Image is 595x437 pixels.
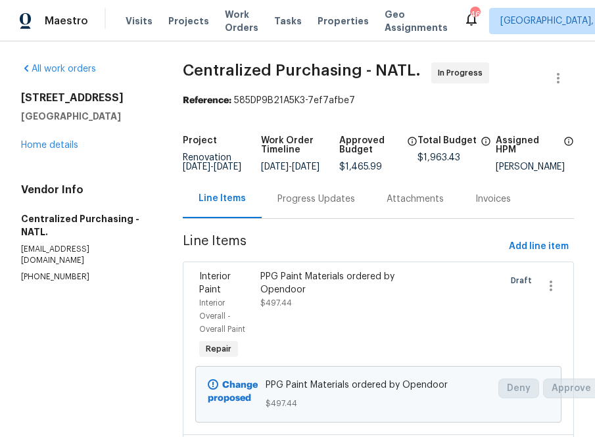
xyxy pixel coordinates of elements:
[274,16,302,26] span: Tasks
[126,14,153,28] span: Visits
[199,192,246,205] div: Line Items
[504,235,574,259] button: Add line item
[21,244,151,266] p: [EMAIL_ADDRESS][DOMAIN_NAME]
[496,136,559,154] h5: Assigned HPM
[21,212,151,239] h5: Centralized Purchasing - NATL.
[266,379,490,392] span: PPG Paint Materials ordered by Opendoor
[260,299,292,307] span: $497.44
[498,379,539,398] button: Deny
[183,62,421,78] span: Centralized Purchasing - NATL.
[225,8,258,34] span: Work Orders
[438,66,488,80] span: In Progress
[417,136,477,145] h5: Total Budget
[199,272,231,294] span: Interior Paint
[214,162,241,172] span: [DATE]
[292,162,320,172] span: [DATE]
[563,136,574,162] span: The hpm assigned to this work order.
[183,153,241,172] span: Renovation
[201,342,237,356] span: Repair
[45,14,88,28] span: Maestro
[339,162,382,172] span: $1,465.99
[496,162,574,172] div: [PERSON_NAME]
[183,96,231,105] b: Reference:
[183,235,504,259] span: Line Items
[183,94,574,107] div: 585DP9B21A5K3-7ef7afbe7
[21,64,96,74] a: All work orders
[509,239,569,255] span: Add line item
[266,397,490,410] span: $497.44
[183,162,241,172] span: -
[407,136,417,162] span: The total cost of line items that have been approved by both Opendoor and the Trade Partner. This...
[208,380,258,403] b: Change proposed
[21,110,151,123] h5: [GEOGRAPHIC_DATA]
[387,193,444,206] div: Attachments
[21,91,151,104] h2: [STREET_ADDRESS]
[261,162,289,172] span: [DATE]
[183,162,210,172] span: [DATE]
[21,141,78,150] a: Home details
[470,8,479,21] div: 462
[318,14,369,28] span: Properties
[417,153,460,162] span: $1,963.43
[183,136,217,145] h5: Project
[260,270,405,296] div: PPG Paint Materials ordered by Opendoor
[21,271,151,283] p: [PHONE_NUMBER]
[277,193,355,206] div: Progress Updates
[339,136,403,154] h5: Approved Budget
[475,193,511,206] div: Invoices
[385,8,448,34] span: Geo Assignments
[511,274,537,287] span: Draft
[481,136,491,153] span: The total cost of line items that have been proposed by Opendoor. This sum includes line items th...
[168,14,209,28] span: Projects
[21,183,151,196] h4: Vendor Info
[261,136,339,154] h5: Work Order Timeline
[199,299,245,333] span: Interior Overall - Overall Paint
[261,162,320,172] span: -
